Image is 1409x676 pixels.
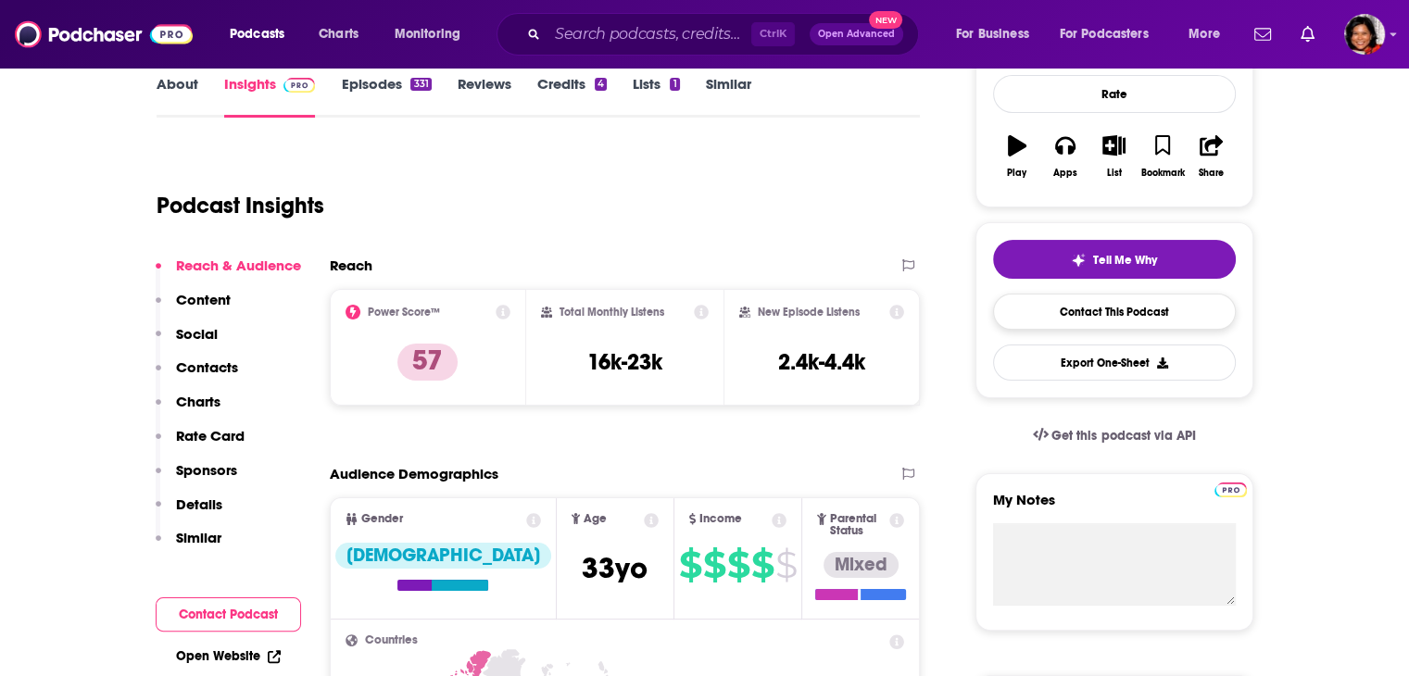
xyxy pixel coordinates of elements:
[1344,14,1385,55] span: Logged in as terelynbc
[633,75,679,118] a: Lists1
[307,19,370,49] a: Charts
[156,358,238,393] button: Contacts
[156,597,301,632] button: Contact Podcast
[382,19,484,49] button: open menu
[176,291,231,308] p: Content
[1107,168,1122,179] div: List
[514,13,937,56] div: Search podcasts, credits, & more...
[156,291,231,325] button: Content
[1293,19,1322,50] a: Show notifications dropdown
[224,75,316,118] a: InsightsPodchaser Pro
[395,21,460,47] span: Monitoring
[176,495,222,513] p: Details
[751,550,774,580] span: $
[595,78,607,91] div: 4
[993,344,1236,381] button: Export One-Sheet
[176,358,238,376] p: Contacts
[1176,19,1243,49] button: open menu
[230,21,284,47] span: Podcasts
[156,257,301,291] button: Reach & Audience
[1071,253,1086,268] img: tell me why sparkle
[397,344,458,381] p: 57
[703,550,725,580] span: $
[956,21,1029,47] span: For Business
[361,513,403,525] span: Gender
[1214,482,1247,497] img: Podchaser Pro
[330,257,372,274] h2: Reach
[1344,14,1385,55] button: Show profile menu
[176,648,281,664] a: Open Website
[670,78,679,91] div: 1
[584,513,607,525] span: Age
[1189,21,1220,47] span: More
[547,19,751,49] input: Search podcasts, credits, & more...
[335,543,551,569] div: [DEMOGRAPHIC_DATA]
[156,427,245,461] button: Rate Card
[1140,168,1184,179] div: Bookmark
[699,513,742,525] span: Income
[176,325,218,343] p: Social
[156,461,237,495] button: Sponsors
[330,465,498,482] h2: Audience Demographics
[824,552,899,578] div: Mixed
[176,427,245,444] p: Rate Card
[758,306,860,319] h2: New Episode Listens
[217,19,308,49] button: open menu
[1018,413,1211,458] a: Get this podcast via API
[818,30,895,39] span: Open Advanced
[1199,168,1224,179] div: Share
[156,529,221,563] button: Similar
[1089,123,1138,190] button: List
[1093,253,1157,268] span: Tell Me Why
[775,550,797,580] span: $
[283,78,316,93] img: Podchaser Pro
[560,306,664,319] h2: Total Monthly Listens
[1051,428,1195,444] span: Get this podcast via API
[341,75,431,118] a: Episodes331
[1344,14,1385,55] img: User Profile
[319,21,359,47] span: Charts
[1187,123,1235,190] button: Share
[1048,19,1176,49] button: open menu
[156,495,222,530] button: Details
[943,19,1052,49] button: open menu
[176,257,301,274] p: Reach & Audience
[157,75,198,118] a: About
[1214,480,1247,497] a: Pro website
[993,240,1236,279] button: tell me why sparkleTell Me Why
[582,550,648,586] span: 33 yo
[368,306,440,319] h2: Power Score™
[156,393,220,427] button: Charts
[15,17,193,52] img: Podchaser - Follow, Share and Rate Podcasts
[751,22,795,46] span: Ctrl K
[587,348,662,376] h3: 16k-23k
[778,348,865,376] h3: 2.4k-4.4k
[679,550,701,580] span: $
[993,123,1041,190] button: Play
[1247,19,1278,50] a: Show notifications dropdown
[993,294,1236,330] a: Contact This Podcast
[1060,21,1149,47] span: For Podcasters
[410,78,431,91] div: 331
[830,513,887,537] span: Parental Status
[1053,168,1077,179] div: Apps
[706,75,751,118] a: Similar
[176,529,221,546] p: Similar
[1139,123,1187,190] button: Bookmark
[727,550,749,580] span: $
[810,23,903,45] button: Open AdvancedNew
[993,75,1236,113] div: Rate
[1041,123,1089,190] button: Apps
[1007,168,1026,179] div: Play
[869,11,902,29] span: New
[176,393,220,410] p: Charts
[156,325,218,359] button: Social
[176,461,237,479] p: Sponsors
[365,634,418,646] span: Countries
[458,75,511,118] a: Reviews
[993,491,1236,523] label: My Notes
[157,192,324,219] h1: Podcast Insights
[537,75,607,118] a: Credits4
